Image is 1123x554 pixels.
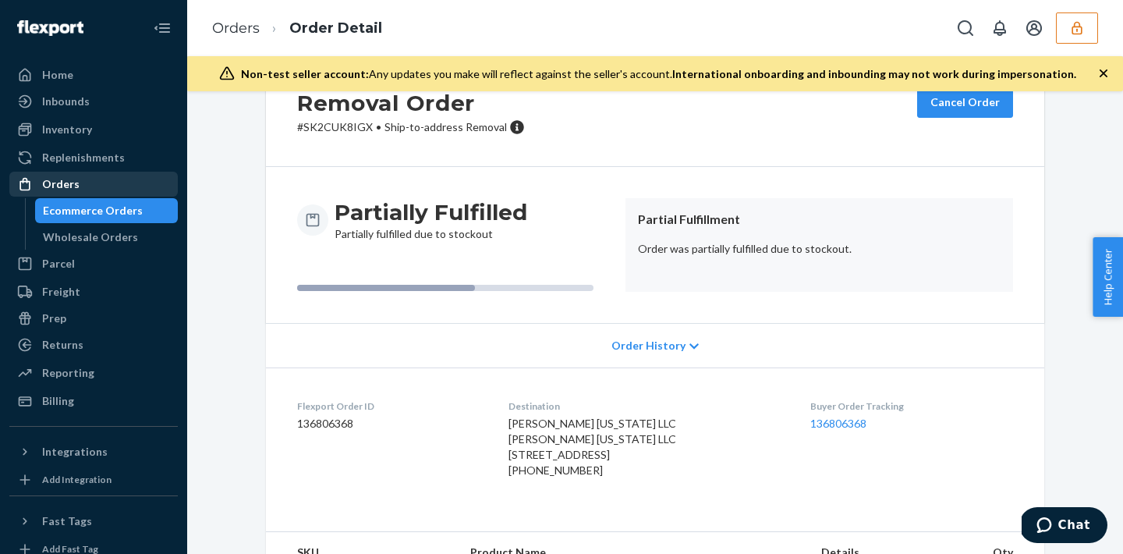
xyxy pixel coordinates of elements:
div: Wholesale Orders [43,229,138,245]
a: Parcel [9,251,178,276]
a: Add Integration [9,471,178,489]
span: Ship-to-address Removal [384,120,507,133]
a: Home [9,62,178,87]
a: Inbounds [9,89,178,114]
a: 136806368 [810,417,866,430]
a: Inventory [9,117,178,142]
div: Billing [42,393,74,409]
ol: breadcrumbs [200,5,395,51]
p: Order was partially fulfilled due to stockout. [638,241,1001,257]
h3: Partially Fulfilled [335,198,527,226]
a: Orders [212,20,260,37]
div: Prep [42,311,66,326]
div: Partially fulfilled due to stockout [335,198,527,242]
header: Partial Fulfillment [638,211,1001,229]
button: Open notifications [984,12,1015,44]
img: Flexport logo [17,20,83,36]
div: Inventory [42,122,92,137]
div: Integrations [42,444,108,460]
dt: Buyer Order Tracking [810,400,1013,413]
div: Any updates you make will reflect against the seller's account. [241,66,1076,82]
span: [PERSON_NAME] [US_STATE] LLC [PERSON_NAME] [US_STATE] LLC [STREET_ADDRESS] [508,417,676,461]
span: Order History [611,338,685,353]
div: Fast Tags [42,513,92,529]
button: Open account menu [1018,12,1050,44]
a: Prep [9,306,178,331]
div: Returns [42,337,83,353]
button: Close Navigation [147,12,178,44]
a: Orders [9,172,178,197]
div: Replenishments [42,150,125,165]
div: Freight [42,284,80,300]
div: Inbounds [42,94,90,109]
div: Reporting [42,365,94,381]
div: Home [42,67,73,83]
a: Replenishments [9,145,178,170]
div: Parcel [42,256,75,272]
a: Ecommerce Orders [35,198,179,223]
button: Fast Tags [9,509,178,534]
button: Help Center [1093,237,1123,317]
h2: Removal Order [297,87,525,119]
button: Cancel Order [917,87,1013,118]
div: Add Integration [42,473,112,486]
div: Ecommerce Orders [43,203,143,218]
a: Reporting [9,360,178,385]
dd: 136806368 [297,416,484,431]
dt: Destination [508,400,785,413]
a: Freight [9,279,178,304]
button: Integrations [9,439,178,464]
button: Open Search Box [950,12,981,44]
dt: Flexport Order ID [297,400,484,413]
span: International onboarding and inbounding may not work during impersonation. [672,67,1076,80]
iframe: Opens a widget where you can chat to one of our agents [1022,507,1107,546]
p: # SK2CUK8IGX [297,119,525,135]
div: Orders [42,176,80,192]
span: Non-test seller account: [241,67,369,80]
a: Wholesale Orders [35,225,179,250]
span: • [376,120,381,133]
a: Order Detail [289,20,382,37]
div: [PHONE_NUMBER] [508,463,785,478]
a: Returns [9,332,178,357]
a: Billing [9,389,178,414]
